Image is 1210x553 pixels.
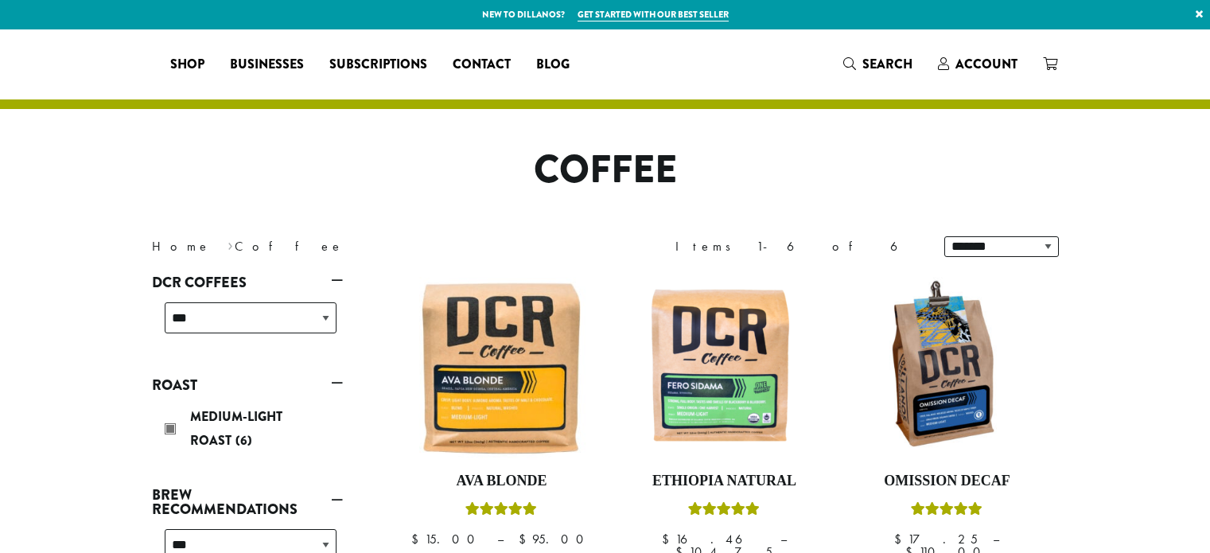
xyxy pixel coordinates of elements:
[158,52,217,77] a: Shop
[411,531,425,547] span: $
[235,431,252,450] span: (6)
[632,473,815,490] h4: Ethiopia Natural
[519,531,591,547] bdi: 95.00
[955,55,1017,73] span: Account
[862,55,912,73] span: Search
[831,51,925,77] a: Search
[453,55,511,75] span: Contact
[855,473,1038,490] h4: Omission Decaf
[410,277,593,460] img: Ava-Blonde-12oz-1-300x300.jpg
[993,531,999,547] span: –
[632,277,815,460] img: DCR-Fero-Sidama-Coffee-Bag-2019-300x300.png
[152,481,343,523] a: Brew Recommendations
[410,473,593,490] h4: Ava Blonde
[894,531,908,547] span: $
[329,55,427,75] span: Subscriptions
[662,531,675,547] span: $
[894,531,978,547] bdi: 17.25
[140,147,1071,193] h1: Coffee
[152,269,343,296] a: DCR Coffees
[190,407,282,450] span: Medium-Light Roast
[152,238,211,255] a: Home
[411,531,482,547] bdi: 15.00
[536,55,570,75] span: Blog
[780,531,787,547] span: –
[675,237,920,256] div: Items 1-6 of 6
[519,531,532,547] span: $
[497,531,504,547] span: –
[465,500,537,524] div: Rated 5.00 out of 5
[170,55,204,75] span: Shop
[662,531,765,547] bdi: 16.46
[152,237,582,256] nav: Breadcrumb
[152,372,343,399] a: Roast
[228,232,233,256] span: ›
[152,399,343,462] div: Roast
[688,500,760,524] div: Rated 5.00 out of 5
[911,500,982,524] div: Rated 4.33 out of 5
[855,277,1038,460] img: DCRCoffee_DL_Bag_Omission_2019-300x300.jpg
[152,296,343,352] div: DCR Coffees
[578,8,729,21] a: Get started with our best seller
[230,55,304,75] span: Businesses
